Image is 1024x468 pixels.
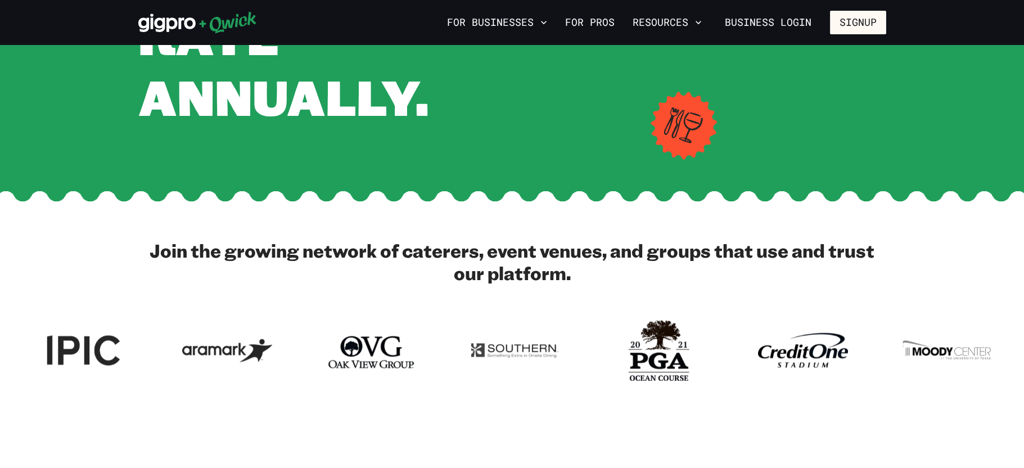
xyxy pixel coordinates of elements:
img: Logo for Southern [470,320,560,381]
h2: Join the growing network of caterers, event venues, and groups that use and trust our platform. [138,239,886,284]
img: Logo for IPIC [38,320,128,381]
img: Logo for Aramark [182,320,272,381]
img: Logo for PGA Ocean Course [614,320,704,381]
button: Signup [830,11,886,34]
button: Resources [628,13,706,32]
img: Logo for Customer Logo > Moody Center [902,320,992,381]
img: Logo for Credit One Stadium [758,320,848,381]
a: For Pros [561,13,619,32]
a: Business Login [715,11,821,34]
img: Logo for Oak View Group [326,320,416,381]
button: For Businesses [443,13,552,32]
